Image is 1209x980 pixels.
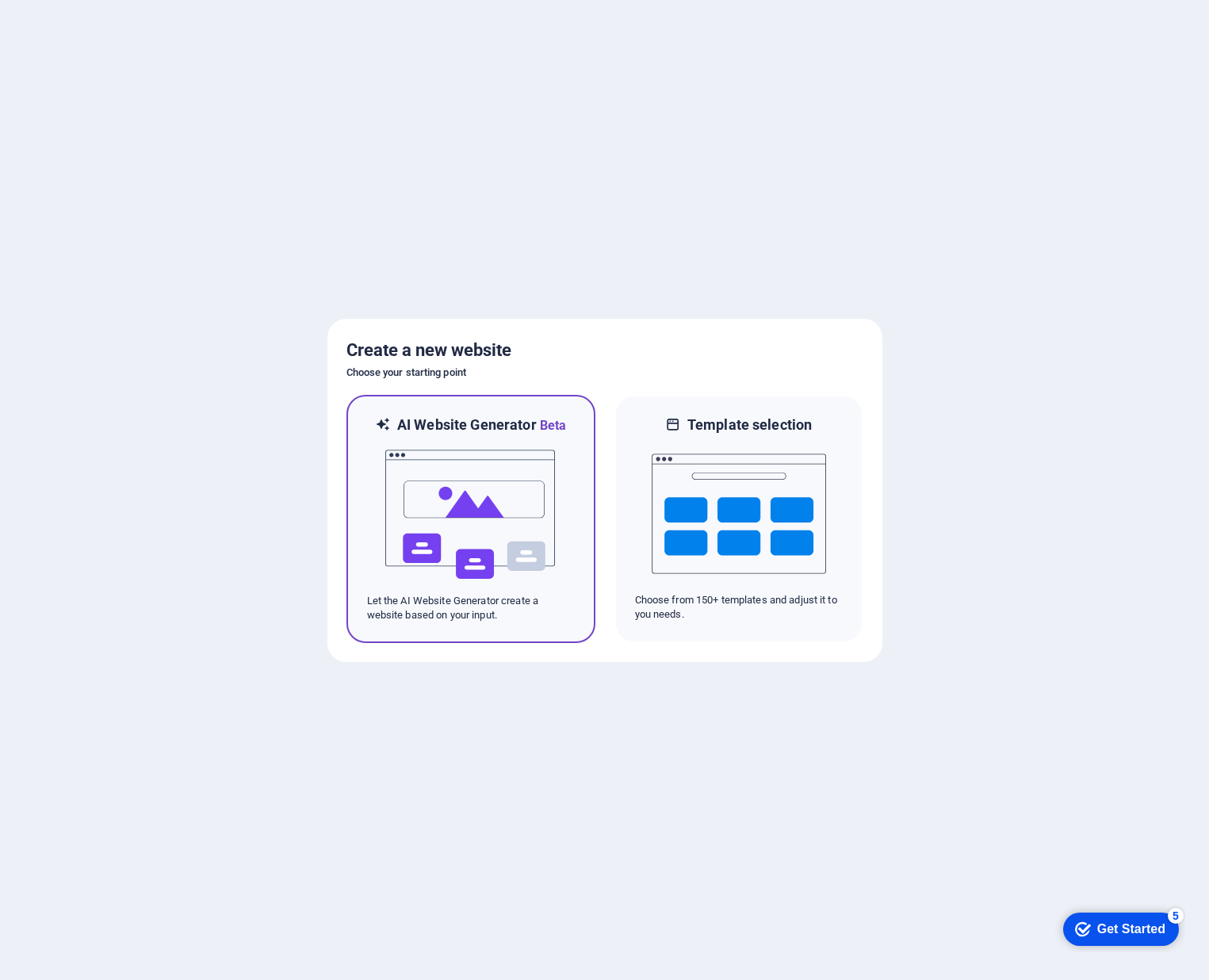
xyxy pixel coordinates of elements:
[614,395,863,643] div: Template selectionChoose from 150+ templates and adjust it to you needs.
[117,3,133,19] div: 5
[367,594,575,622] p: Let the AI Website Generator create a website based on your input.
[346,395,595,643] div: AI Website GeneratorBetaaiLet the AI Website Generator create a website based on your input.
[635,593,843,622] p: Choose from 150+ templates and adjust it to you needs.
[537,418,567,433] span: Beta
[397,415,566,435] h6: AI Website Generator
[346,338,863,363] h5: Create a new website
[13,8,128,41] div: Get Started 5 items remaining, 0% complete
[346,363,863,382] h6: Choose your starting point
[47,17,115,32] div: Get Started
[687,415,812,434] h6: Template selection
[384,435,558,594] img: ai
